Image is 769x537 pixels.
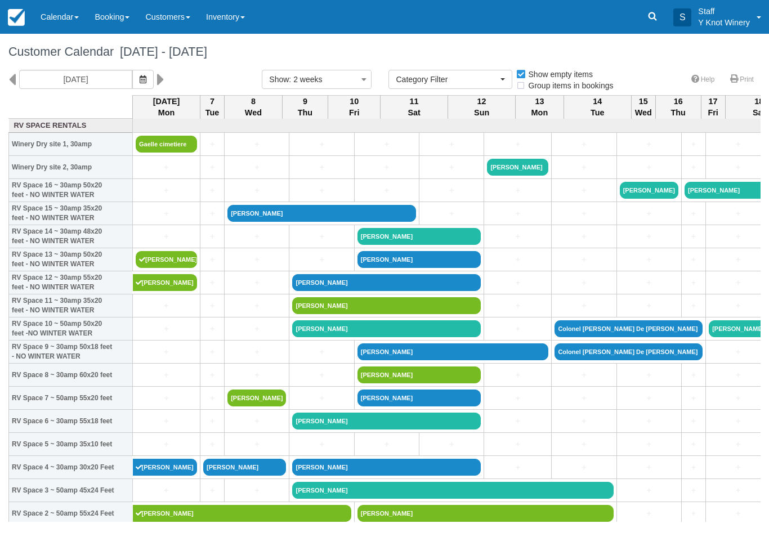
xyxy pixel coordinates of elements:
[9,410,133,433] th: RV Space 6 ~ 30amp 55x18 feet
[388,70,512,89] button: Category Filter
[9,294,133,317] th: RV Space 11 ~ 30amp 35x20 feet - NO WINTER WATER
[709,208,767,220] a: +
[227,390,286,406] a: [PERSON_NAME]
[9,202,133,225] th: RV Space 15 ~ 30amp 35x20 feet - NO WINTER WATER
[620,508,678,520] a: +
[422,208,481,220] a: +
[269,75,289,84] span: Show
[292,320,481,337] a: [PERSON_NAME]
[564,95,631,119] th: 14 Tue
[685,485,703,496] a: +
[555,392,613,404] a: +
[203,323,221,335] a: +
[9,156,133,179] th: Winery Dry site 2, 30amp
[631,95,655,119] th: 15 Wed
[685,162,703,173] a: +
[203,369,221,381] a: +
[685,300,703,312] a: +
[328,95,381,119] th: 10 Fri
[698,17,750,28] p: Y Knot Winery
[357,343,549,360] a: [PERSON_NAME]
[620,208,678,220] a: +
[487,323,548,335] a: +
[136,415,197,427] a: +
[292,231,351,243] a: +
[227,138,286,150] a: +
[709,231,767,243] a: +
[516,70,602,78] span: Show empty items
[292,297,481,314] a: [PERSON_NAME]
[620,462,678,473] a: +
[292,254,351,266] a: +
[292,162,351,173] a: +
[487,138,548,150] a: +
[555,231,613,243] a: +
[620,277,678,289] a: +
[203,138,221,150] a: +
[487,185,548,196] a: +
[227,438,286,450] a: +
[709,415,767,427] a: +
[9,433,133,456] th: RV Space 5 ~ 30amp 35x10 feet
[487,462,548,473] a: +
[203,300,221,312] a: +
[136,136,197,153] a: Gaelle cimetiere
[487,277,548,289] a: +
[422,185,481,196] a: +
[422,138,481,150] a: +
[136,346,197,358] a: +
[136,208,197,220] a: +
[685,508,703,520] a: +
[709,138,767,150] a: +
[9,456,133,479] th: RV Space 4 ~ 30amp 30x20 Feet
[516,77,621,94] label: Group items in bookings
[225,95,282,119] th: 8 Wed
[709,369,767,381] a: +
[12,120,130,131] a: RV Space Rentals
[357,505,614,522] a: [PERSON_NAME]
[136,162,197,173] a: +
[227,323,286,335] a: +
[136,185,197,196] a: +
[203,185,221,196] a: +
[203,415,221,427] a: +
[133,459,198,476] a: [PERSON_NAME]
[133,95,200,119] th: [DATE] Mon
[227,300,286,312] a: +
[357,228,481,245] a: [PERSON_NAME]
[227,162,286,173] a: +
[203,392,221,404] a: +
[555,254,613,266] a: +
[487,231,548,243] a: +
[357,185,416,196] a: +
[620,138,678,150] a: +
[620,300,678,312] a: +
[136,300,197,312] a: +
[227,485,286,496] a: +
[203,459,286,476] a: [PERSON_NAME]
[114,44,207,59] span: [DATE] - [DATE]
[9,133,133,156] th: Winery Dry site 1, 30amp
[136,323,197,335] a: +
[9,225,133,248] th: RV Space 14 ~ 30amp 48x20 feet - NO WINTER WATER
[487,300,548,312] a: +
[620,182,678,199] a: [PERSON_NAME]
[487,415,548,427] a: +
[227,277,286,289] a: +
[9,248,133,271] th: RV Space 13 ~ 30amp 50x20 feet - NO WINTER WATER
[357,251,481,268] a: [PERSON_NAME]
[227,346,286,358] a: +
[227,415,286,427] a: +
[555,185,613,196] a: +
[289,75,322,84] span: : 2 weeks
[487,438,548,450] a: +
[448,95,516,119] th: 12 Sun
[203,208,221,220] a: +
[709,438,767,450] a: +
[487,254,548,266] a: +
[136,485,197,496] a: +
[9,364,133,387] th: RV Space 8 ~ 30amp 60x20 feet
[136,369,197,381] a: +
[203,231,221,243] a: +
[620,231,678,243] a: +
